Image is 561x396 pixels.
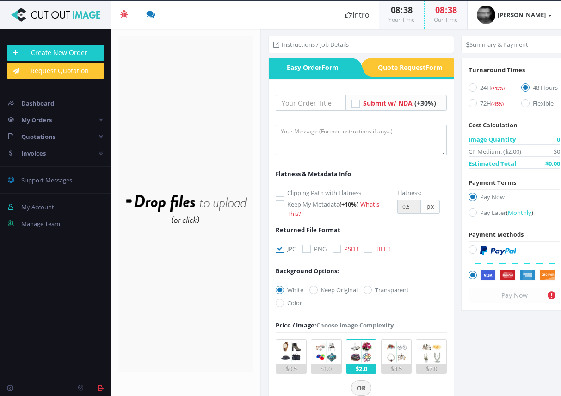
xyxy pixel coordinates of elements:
[469,230,524,239] span: Payment Methods
[469,178,516,187] span: Payment Terms
[414,99,436,107] span: (+30%)
[273,40,349,49] li: Instructions / Job Details
[469,208,560,220] label: Pay Later
[276,226,340,234] span: Returned File Format
[276,364,306,373] div: $0.5
[21,220,60,228] span: Manage Team
[521,99,560,111] label: Flexible
[373,58,454,77] a: Quote RequestForm
[21,116,52,124] span: My Orders
[477,6,495,24] img: d132aeb1bf903cb78666fff7a5950c69
[344,245,358,253] span: PSD !
[376,245,390,253] span: TIFF !
[363,99,436,107] a: Submit w/ NDA (+30%)
[373,58,454,77] span: Quote Request
[349,340,373,364] img: 3.png
[469,159,516,168] span: Estimated Total
[508,208,531,217] span: Monthly
[545,159,560,168] span: $0.00
[363,99,413,107] span: Submit w/ NDA
[491,83,505,92] a: (+15%)
[391,4,400,15] span: 08
[276,285,303,295] label: White
[469,66,525,74] span: Turnaround Times
[309,285,358,295] label: Keep Original
[425,63,443,72] i: Form
[419,340,444,364] img: 5.png
[21,176,72,184] span: Support Messages
[521,83,560,95] label: 48 Hours
[336,1,379,29] a: Intro
[491,99,504,107] a: (-15%)
[421,200,440,214] span: px
[480,270,555,281] img: Securely by Stripe
[7,45,104,61] a: Create New Order
[302,244,327,253] label: PNG
[269,58,350,77] a: Easy OrderForm
[21,99,54,107] span: Dashboard
[468,1,561,29] a: [PERSON_NAME]
[416,364,446,373] div: $7.0
[279,340,303,364] img: 1.png
[276,95,346,111] input: Your Order Title
[276,188,390,197] label: Clipping Path with Flatness
[506,208,533,217] a: (Monthly)
[469,83,507,95] label: 24H
[311,364,341,373] div: $1.0
[498,11,546,19] strong: [PERSON_NAME]
[557,135,560,144] span: 0
[382,364,412,373] div: $3.5
[491,101,504,107] span: (-15%)
[364,285,409,295] label: Transparent
[276,298,302,308] label: Color
[491,85,505,91] span: (+15%)
[276,266,339,276] div: Background Options:
[466,40,528,49] li: Summary & Payment
[351,380,371,396] span: OR
[469,121,518,129] span: Cost Calculation
[403,4,413,15] span: 38
[276,321,316,329] span: Price / Image:
[346,364,376,373] div: $2.0
[469,135,516,144] span: Image Quantity
[397,188,421,197] label: Flatness:
[469,147,521,156] span: CP Medium: ($2.00)
[388,16,415,24] small: Your Time
[444,4,448,15] span: :
[339,200,358,208] span: (+10%)
[276,321,394,330] div: Choose Image Complexity
[384,340,408,364] img: 4.png
[554,147,560,156] span: $0
[269,58,350,77] span: Easy Order
[7,8,104,22] img: Cut Out Image
[7,63,104,79] a: Request Quotation
[276,200,390,218] label: Keep My Metadata -
[435,4,444,15] span: 08
[276,170,351,178] span: Flatness & Metadata Info
[21,132,55,141] span: Quotations
[276,244,296,253] label: JPG
[314,340,339,364] img: 2.png
[321,63,339,72] i: Form
[434,16,458,24] small: Our Time
[448,4,457,15] span: 38
[469,192,560,205] label: Pay Now
[480,246,516,255] img: PayPal
[400,4,403,15] span: :
[21,203,54,211] span: My Account
[21,149,46,157] span: Invoices
[469,99,507,111] label: 72H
